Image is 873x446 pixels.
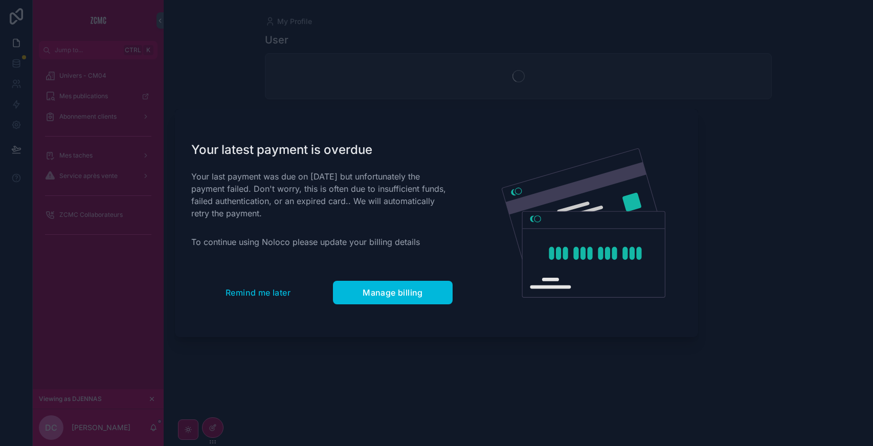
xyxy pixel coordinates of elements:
[333,281,453,304] button: Manage billing
[363,287,423,298] span: Manage billing
[191,170,453,219] p: Your last payment was due on [DATE] but unfortunately the payment failed. Don't worry, this is of...
[226,287,290,298] span: Remind me later
[191,236,453,248] p: To continue using Noloco please update your billing details
[502,148,665,298] img: Credit card illustration
[191,142,453,158] h1: Your latest payment is overdue
[191,281,325,304] button: Remind me later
